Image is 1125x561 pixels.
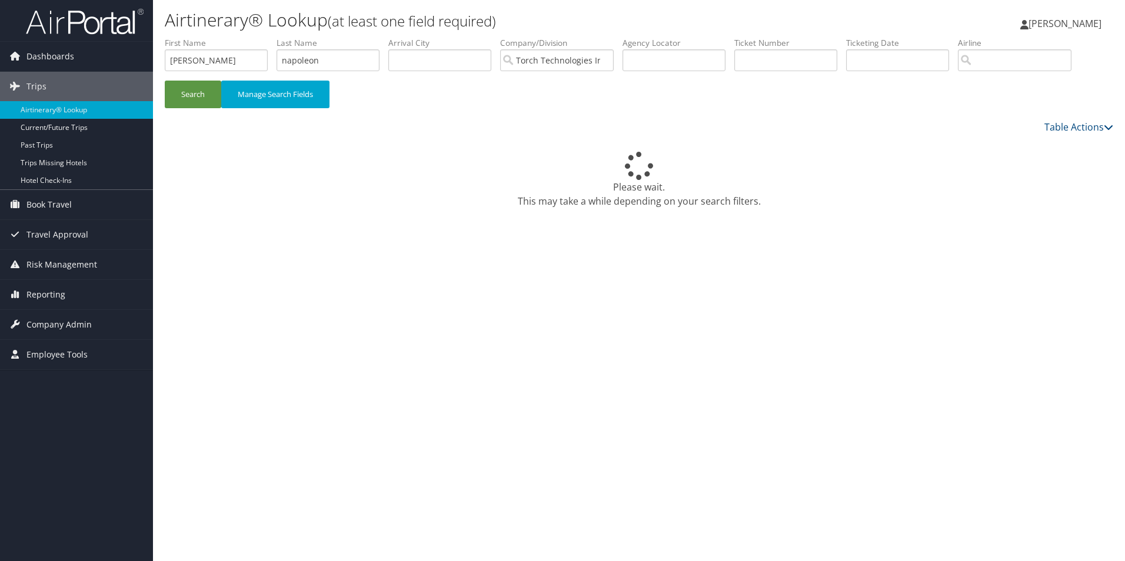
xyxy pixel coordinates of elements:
label: Company/Division [500,37,623,49]
a: [PERSON_NAME] [1020,6,1113,41]
span: [PERSON_NAME] [1029,17,1101,30]
button: Manage Search Fields [221,81,329,108]
span: Dashboards [26,42,74,71]
button: Search [165,81,221,108]
img: airportal-logo.png [26,8,144,35]
label: Last Name [277,37,388,49]
h1: Airtinerary® Lookup [165,8,797,32]
span: Reporting [26,280,65,309]
label: Agency Locator [623,37,734,49]
label: Arrival City [388,37,500,49]
label: Ticket Number [734,37,846,49]
span: Company Admin [26,310,92,339]
span: Risk Management [26,250,97,279]
a: Table Actions [1044,121,1113,133]
label: First Name [165,37,277,49]
span: Trips [26,72,46,101]
label: Ticketing Date [846,37,958,49]
span: Book Travel [26,190,72,219]
div: Please wait. This may take a while depending on your search filters. [165,152,1113,208]
span: Employee Tools [26,340,88,369]
span: Travel Approval [26,220,88,249]
label: Airline [958,37,1080,49]
small: (at least one field required) [328,11,496,31]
